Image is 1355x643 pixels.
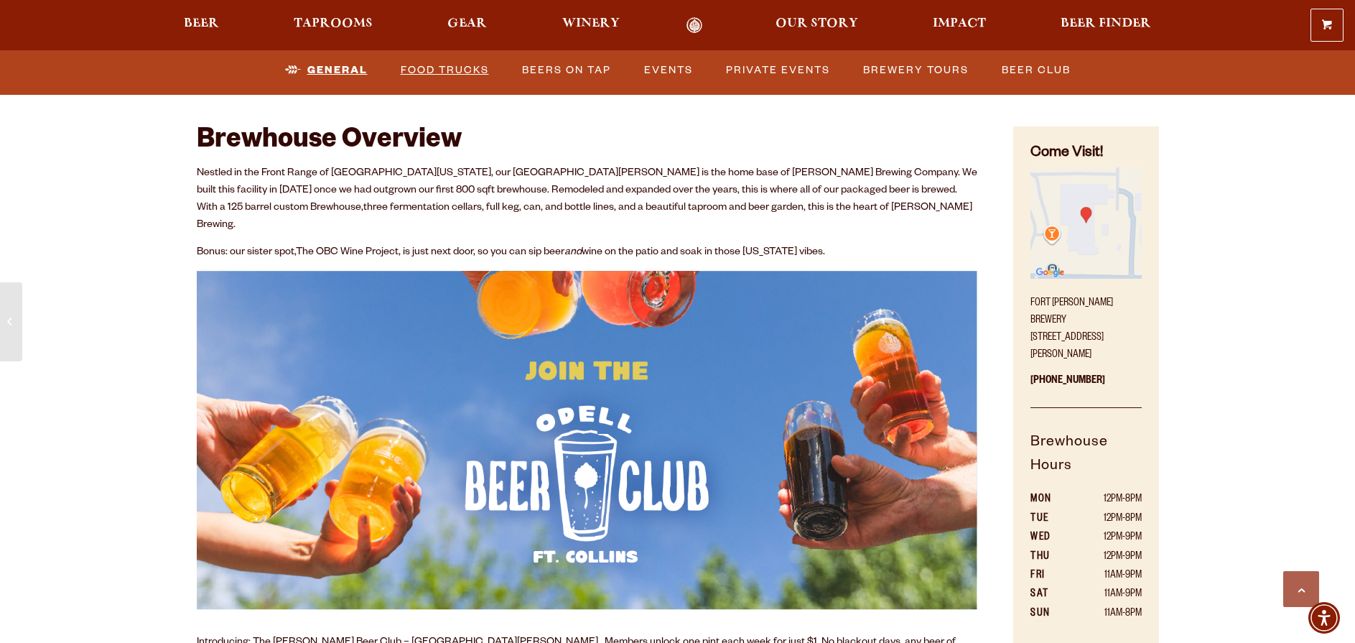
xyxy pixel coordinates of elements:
td: 11AM-8PM [1070,605,1141,624]
a: Beer Finder [1051,17,1160,34]
p: Fort [PERSON_NAME] Brewery [STREET_ADDRESS][PERSON_NAME] [1030,287,1141,364]
a: Food Trucks [395,54,495,87]
a: General [279,54,373,87]
span: three fermentation cellars, full keg, can, and bottle lines, and a beautiful taproom and beer gar... [197,203,972,231]
th: MON [1030,491,1070,509]
a: Brewery Tours [857,54,974,87]
p: [PHONE_NUMBER] [1030,364,1141,408]
th: TUE [1030,510,1070,529]
a: Winery [553,17,629,34]
td: 12PM-9PM [1070,529,1141,547]
td: 11AM-9PM [1070,586,1141,604]
p: Bonus: our sister spot, , is just next door, so you can sip beer wine on the patio and soak in th... [197,244,978,262]
a: Find on Google Maps (opens in a new window) [1030,272,1141,283]
th: WED [1030,529,1070,547]
span: Winery [562,18,620,29]
span: Beer Finder [1061,18,1151,29]
em: and [564,247,582,259]
a: Gear [438,17,496,34]
span: Impact [933,18,986,29]
a: Beer Club [996,54,1076,87]
td: 12PM-9PM [1070,548,1141,567]
a: Beers on Tap [516,54,617,87]
a: Private Events [720,54,836,87]
a: Scroll to top [1283,571,1319,607]
a: Taprooms [284,17,382,34]
h4: Come Visit! [1030,144,1141,165]
a: Impact [923,17,995,34]
th: SAT [1030,586,1070,604]
h2: Brewhouse Overview [197,126,978,158]
td: 12PM-8PM [1070,491,1141,509]
h5: Brewhouse Hours [1030,432,1141,491]
th: SUN [1030,605,1070,624]
a: Our Story [766,17,867,34]
span: Taprooms [294,18,373,29]
a: Beer [174,17,228,34]
th: FRI [1030,567,1070,586]
td: 11AM-9PM [1070,567,1141,586]
th: THU [1030,548,1070,567]
a: The OBC Wine Project [296,247,399,259]
div: Accessibility Menu [1308,602,1340,634]
td: 12PM-8PM [1070,510,1141,529]
a: Odell Home [668,17,722,34]
span: Gear [447,18,487,29]
span: Our Story [776,18,858,29]
span: Beer [184,18,219,29]
a: Events [638,54,699,87]
img: Small thumbnail of location on map [1030,167,1141,278]
p: Nestled in the Front Range of [GEOGRAPHIC_DATA][US_STATE], our [GEOGRAPHIC_DATA][PERSON_NAME] is ... [197,165,978,234]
